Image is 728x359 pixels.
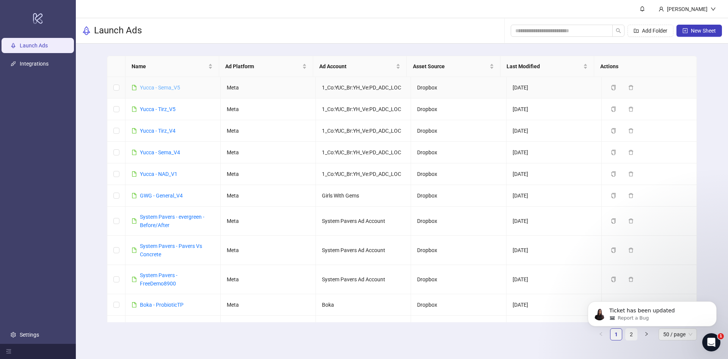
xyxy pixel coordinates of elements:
[132,248,137,253] span: file
[140,193,183,199] a: GWG - General_V4
[221,77,316,99] td: Meta
[221,142,316,163] td: Meta
[411,265,506,294] td: Dropbox
[316,77,411,99] td: 1_Co:YUC_Br:YH_Ve:PD_ADC_LOC
[507,185,602,207] td: [DATE]
[6,349,11,354] span: menu-fold
[507,316,602,345] td: [DATE]
[82,26,91,35] span: rocket
[634,28,639,33] span: folder-add
[611,85,616,90] span: copy
[711,6,716,12] span: down
[628,277,634,282] span: delete
[140,302,184,308] a: Boka - ProbioticTP
[611,107,616,112] span: copy
[628,85,634,90] span: delete
[407,56,500,77] th: Asset Source
[140,171,177,177] a: Yucca - NAD_V1
[221,265,316,294] td: Meta
[20,42,48,49] a: Launch Ads
[132,128,137,133] span: file
[316,316,411,345] td: Boka
[221,120,316,142] td: Meta
[140,106,176,112] a: Yucca - Tirz_V5
[132,150,137,155] span: file
[628,171,634,177] span: delete
[316,142,411,163] td: 1_Co:YUC_Br:YH_Ve:PD_ADC_LOC
[628,128,634,133] span: delete
[221,316,316,345] td: Meta
[140,128,176,134] a: Yucca - Tirz_V4
[411,163,506,185] td: Dropbox
[221,236,316,265] td: Meta
[221,163,316,185] td: Meta
[611,218,616,224] span: copy
[140,272,177,287] a: System Pavers - FreeDemo8900
[411,142,506,163] td: Dropbox
[140,243,202,257] a: System Pavers - Pavers Vs Concrete
[316,120,411,142] td: 1_Co:YUC_Br:YH_Ve:PD_ADC_LOC
[507,294,602,316] td: [DATE]
[20,61,49,67] a: Integrations
[411,77,506,99] td: Dropbox
[616,28,621,33] span: search
[507,142,602,163] td: [DATE]
[132,277,137,282] span: file
[611,128,616,133] span: copy
[691,28,716,34] span: New Sheet
[594,56,688,77] th: Actions
[611,150,616,155] span: copy
[132,107,137,112] span: file
[576,285,728,339] iframe: Intercom notifications message
[316,185,411,207] td: Girls With Gems
[411,120,506,142] td: Dropbox
[221,294,316,316] td: Meta
[221,207,316,236] td: Meta
[628,248,634,253] span: delete
[628,193,634,198] span: delete
[132,171,137,177] span: file
[628,150,634,155] span: delete
[611,248,616,253] span: copy
[411,99,506,120] td: Dropbox
[219,56,313,77] th: Ad Platform
[702,333,720,351] iframe: Intercom live chat
[140,85,180,91] a: Yucca - Sema_V5
[316,99,411,120] td: 1_Co:YUC_Br:YH_Ve:PD_ADC_LOC
[642,28,667,34] span: Add Folder
[132,62,207,71] span: Name
[411,294,506,316] td: Dropbox
[313,56,407,77] th: Ad Account
[507,99,602,120] td: [DATE]
[20,332,39,338] a: Settings
[316,207,411,236] td: System Pavers Ad Account
[411,236,506,265] td: Dropbox
[411,207,506,236] td: Dropbox
[507,265,602,294] td: [DATE]
[682,28,688,33] span: plus-square
[628,218,634,224] span: delete
[413,62,488,71] span: Asset Source
[507,62,582,71] span: Last Modified
[507,120,602,142] td: [DATE]
[316,163,411,185] td: 1_Co:YUC_Br:YH_Ve:PD_ADC_LOC
[628,107,634,112] span: delete
[319,62,394,71] span: Ad Account
[94,25,142,37] h3: Launch Ads
[316,236,411,265] td: System Pavers Ad Account
[132,218,137,224] span: file
[126,56,219,77] th: Name
[664,5,711,13] div: [PERSON_NAME]
[628,25,673,37] button: Add Folder
[640,6,645,11] span: bell
[225,62,300,71] span: Ad Platform
[316,294,411,316] td: Boka
[132,85,137,90] span: file
[611,171,616,177] span: copy
[411,185,506,207] td: Dropbox
[507,163,602,185] td: [DATE]
[611,193,616,198] span: copy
